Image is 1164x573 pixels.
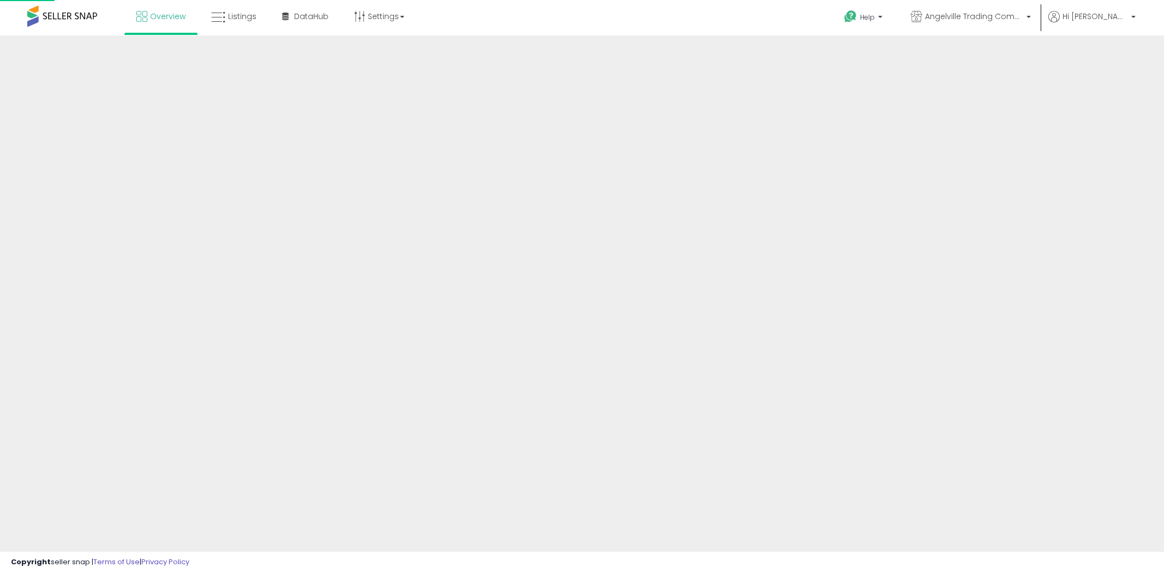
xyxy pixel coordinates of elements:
i: Get Help [844,10,857,23]
span: Angelville Trading Company [925,11,1023,22]
span: Hi [PERSON_NAME] [1062,11,1128,22]
span: Listings [228,11,256,22]
span: Overview [150,11,186,22]
span: DataHub [294,11,329,22]
a: Help [835,2,893,35]
a: Hi [PERSON_NAME] [1048,11,1136,35]
span: Help [860,13,875,22]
